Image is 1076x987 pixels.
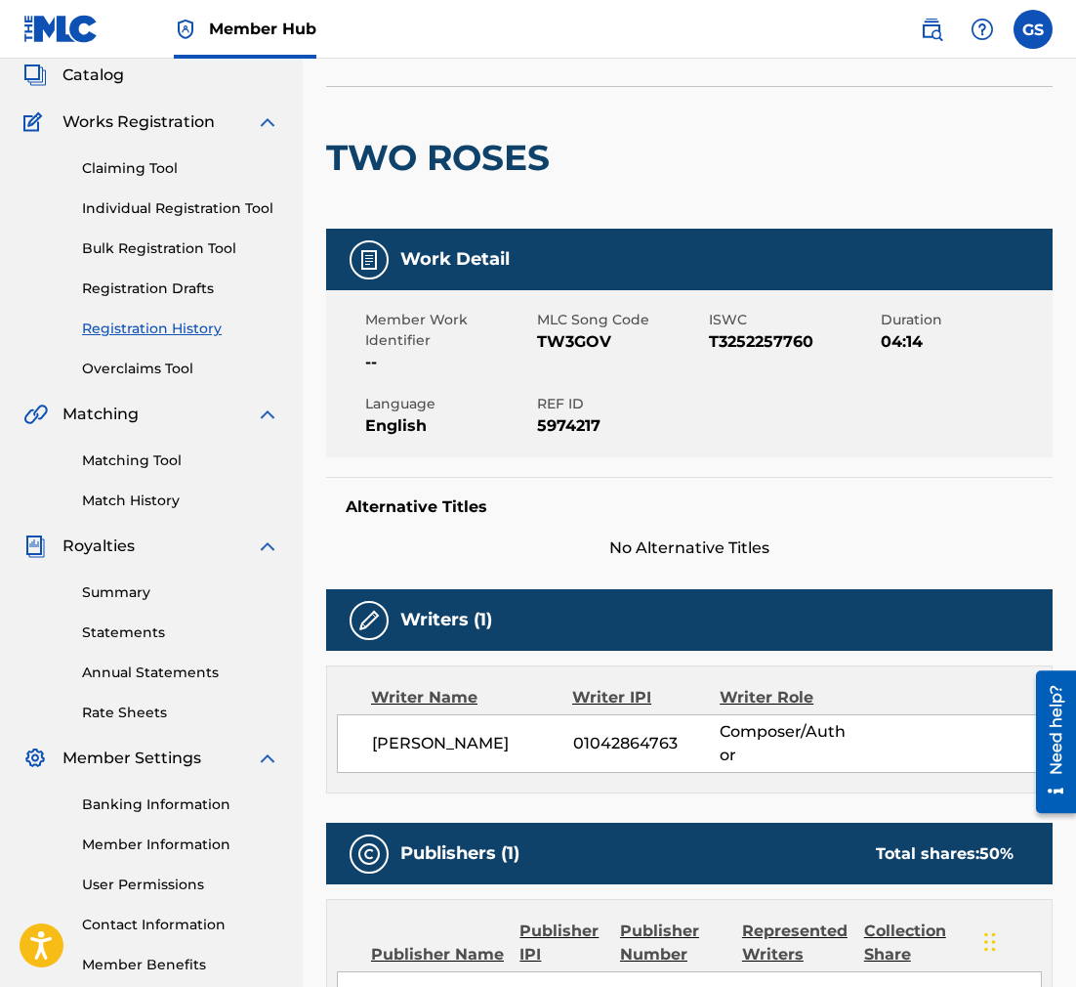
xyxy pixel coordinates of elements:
img: expand [256,747,279,770]
span: [PERSON_NAME] [372,732,573,755]
span: No Alternative Titles [326,536,1053,560]
img: Catalog [23,64,47,87]
img: Publishers [357,842,381,866]
a: Claiming Tool [82,158,279,179]
a: Rate Sheets [82,703,279,723]
img: expand [256,535,279,558]
img: help [971,18,994,41]
a: Statements [82,622,279,643]
a: Registration History [82,319,279,339]
span: Works Registration [62,110,215,134]
a: Member Information [82,835,279,855]
img: Top Rightsholder [174,18,197,41]
span: Member Settings [62,747,201,770]
h5: Publishers (1) [400,842,519,865]
span: Composer/Author [720,720,853,767]
a: Registration Drafts [82,279,279,299]
span: T3252257760 [709,330,876,354]
span: Catalog [62,64,124,87]
img: Works Registration [23,110,49,134]
div: Collection Share [864,920,965,966]
span: TW3GOV [537,330,704,354]
h5: Writers (1) [400,609,492,631]
img: search [920,18,943,41]
span: ISWC [709,310,876,330]
div: Publisher Number [620,920,727,966]
a: CatalogCatalog [23,64,124,87]
img: expand [256,110,279,134]
span: 01042864763 [573,732,721,755]
span: -- [365,351,532,374]
span: 04:14 [881,330,1048,354]
a: Summary [82,582,279,603]
div: Represented Writers [742,920,849,966]
iframe: Resource Center [1021,664,1076,821]
a: Contact Information [82,915,279,935]
a: Member Benefits [82,955,279,975]
span: 50 % [979,844,1014,863]
div: Total shares: [876,842,1014,866]
span: English [365,414,532,438]
a: Public Search [912,10,951,49]
span: MLC Song Code [537,310,704,330]
span: 5974217 [537,414,704,438]
img: Matching [23,403,48,426]
h5: Alternative Titles [346,497,1033,517]
a: Overclaims Tool [82,359,279,379]
a: Individual Registration Tool [82,198,279,219]
a: Match History [82,491,279,511]
div: Help [963,10,1002,49]
img: MLC Logo [23,15,99,43]
div: Publisher Name [371,943,505,966]
span: Member Hub [209,18,316,40]
img: Member Settings [23,747,47,770]
img: Work Detail [357,248,381,272]
a: Banking Information [82,794,279,815]
div: Writer IPI [572,686,720,709]
a: Matching Tool [82,451,279,471]
h2: TWO ROSES [326,136,559,180]
a: User Permissions [82,875,279,895]
span: Member Work Identifier [365,310,532,351]
iframe: Chat Widget [978,893,1076,987]
a: Bulk Registration Tool [82,238,279,259]
span: Matching [62,403,139,426]
h5: Work Detail [400,248,510,271]
span: REF ID [537,394,704,414]
img: Royalties [23,535,47,558]
span: Royalties [62,535,135,558]
div: Writer Name [371,686,572,709]
div: Drag [984,913,996,971]
img: Writers [357,609,381,632]
span: Language [365,394,532,414]
a: Annual Statements [82,663,279,683]
div: Writer Role [720,686,853,709]
img: expand [256,403,279,426]
div: Publisher IPI [519,920,605,966]
div: User Menu [1014,10,1053,49]
span: Duration [881,310,1048,330]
